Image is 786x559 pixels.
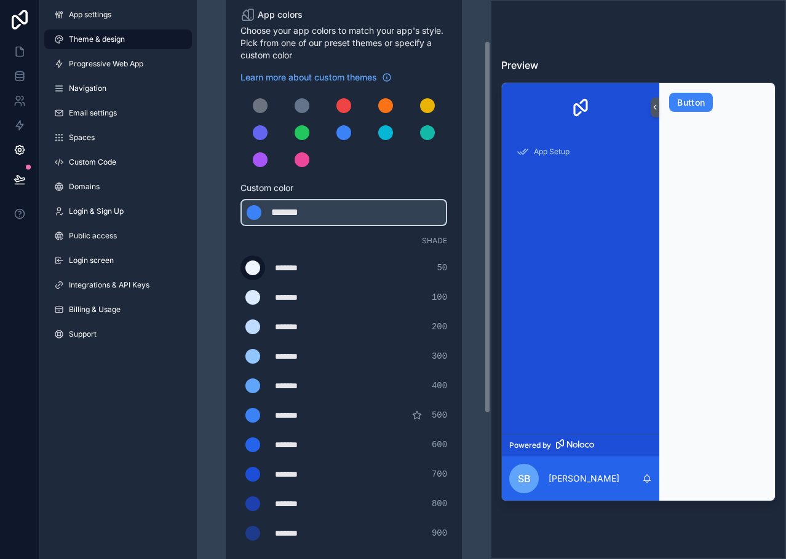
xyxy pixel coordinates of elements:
span: 300 [432,350,447,362]
span: 800 [432,498,447,510]
span: Login & Sign Up [69,206,124,216]
a: Integrations & API Keys [44,275,192,295]
span: Theme & design [69,34,125,44]
span: 500 [432,409,447,421]
span: 400 [432,380,447,392]
span: Spaces [69,133,95,143]
h3: Preview [501,58,776,72]
p: [PERSON_NAME] [549,472,619,485]
a: Billing & Usage [44,300,192,319]
span: App settings [69,10,111,20]
span: Choose your app colors to match your app's style. Pick from one of our preset themes or specify a... [240,25,447,61]
span: Shade [422,236,447,246]
span: App colors [258,9,303,21]
span: Powered by [509,440,551,450]
span: Public access [69,231,117,241]
button: Button [669,93,713,112]
a: App Setup [509,141,652,163]
a: Navigation [44,79,192,98]
div: scrollable content [502,132,659,434]
span: 900 [432,527,447,539]
a: Login screen [44,251,192,270]
span: Support [69,329,97,339]
img: App logo [571,98,590,117]
span: 700 [432,468,447,480]
a: Email settings [44,103,192,123]
a: Theme & design [44,29,192,49]
a: App settings [44,5,192,25]
span: Billing & Usage [69,305,121,315]
span: 50 [437,262,447,274]
a: Public access [44,226,192,246]
span: 200 [432,321,447,333]
span: App Setup [534,147,570,157]
a: Domains [44,177,192,197]
a: Login & Sign Up [44,201,192,221]
span: Custom Code [69,157,116,167]
a: Support [44,324,192,344]
span: SB [518,471,531,486]
a: Learn more about custom themes [240,71,392,84]
a: Powered by [502,434,659,456]
a: Spaces [44,128,192,147]
a: Progressive Web App [44,54,192,74]
span: Navigation [69,84,106,93]
span: Domains [69,182,100,192]
span: Email settings [69,108,117,118]
span: Progressive Web App [69,59,143,69]
span: Integrations & API Keys [69,280,149,290]
span: Login screen [69,256,114,265]
span: 600 [432,439,447,451]
a: Custom Code [44,152,192,172]
span: Custom color [240,182,437,194]
span: 100 [432,291,447,303]
span: Learn more about custom themes [240,71,377,84]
